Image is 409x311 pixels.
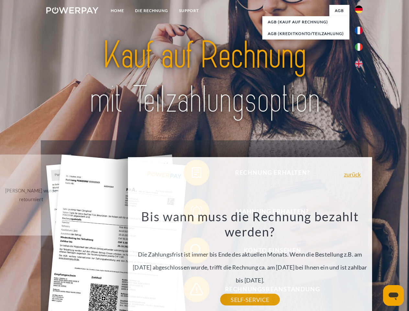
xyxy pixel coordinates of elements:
img: en [355,60,363,68]
a: AGB (Kreditkonto/Teilzahlung) [262,28,349,40]
div: Die Zahlungsfrist ist immer bis Ende des aktuellen Monats. Wenn die Bestellung z.B. am [DATE] abg... [132,209,368,300]
img: fr [355,27,363,34]
a: AGB (Kauf auf Rechnung) [262,16,349,28]
a: DIE RECHNUNG [130,5,174,17]
h3: Bis wann muss die Rechnung bezahlt werden? [132,209,368,240]
a: agb [329,5,349,17]
a: SELF-SERVICE [220,294,279,305]
iframe: Schaltfläche zum Öffnen des Messaging-Fensters [383,285,404,306]
img: de [355,6,363,13]
img: logo-powerpay-white.svg [46,7,98,14]
a: SUPPORT [174,5,204,17]
a: Home [105,5,130,17]
img: title-powerpay_de.svg [62,31,347,124]
img: it [355,43,363,51]
a: zurück [344,171,361,177]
